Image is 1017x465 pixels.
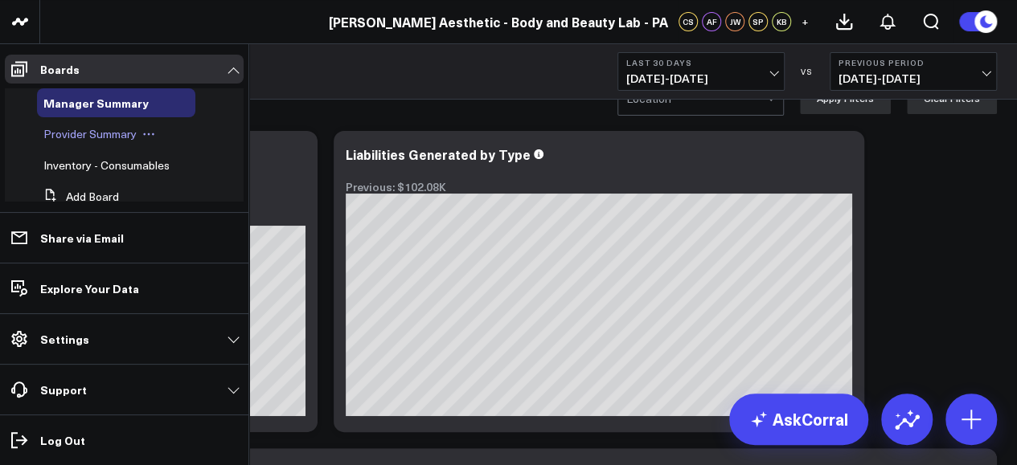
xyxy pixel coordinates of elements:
p: Boards [40,63,80,75]
div: VS [793,67,822,76]
button: + [795,12,814,31]
a: Manager Summary [43,96,149,109]
p: Share via Email [40,231,124,244]
p: Settings [40,332,89,345]
div: JW [725,12,744,31]
p: Log Out [40,434,85,447]
p: Support [40,383,87,396]
span: Provider Summary [43,126,137,141]
span: Inventory - Consumables [43,157,170,173]
button: Last 30 Days[DATE]-[DATE] [617,52,785,91]
a: [PERSON_NAME] Aesthetic - Body and Beauty Lab - PA [329,13,668,31]
b: Last 30 Days [626,58,776,67]
div: Liabilities Generated by Type [346,145,531,163]
div: KB [772,12,791,31]
span: [DATE] - [DATE] [626,72,776,85]
div: SP [748,12,768,31]
div: Previous: $102.08K [346,181,852,194]
button: Previous Period[DATE]-[DATE] [830,52,997,91]
a: Log Out [5,426,244,455]
p: Explore Your Data [40,282,139,295]
span: Manager Summary [43,95,149,111]
div: CS [679,12,698,31]
span: + [802,16,809,27]
div: AF [702,12,721,31]
a: Provider Summary [43,128,137,141]
button: Add Board [37,182,119,211]
a: AskCorral [729,394,868,445]
b: Previous Period [839,58,988,67]
a: Inventory - Consumables [43,159,170,172]
span: [DATE] - [DATE] [839,72,988,85]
